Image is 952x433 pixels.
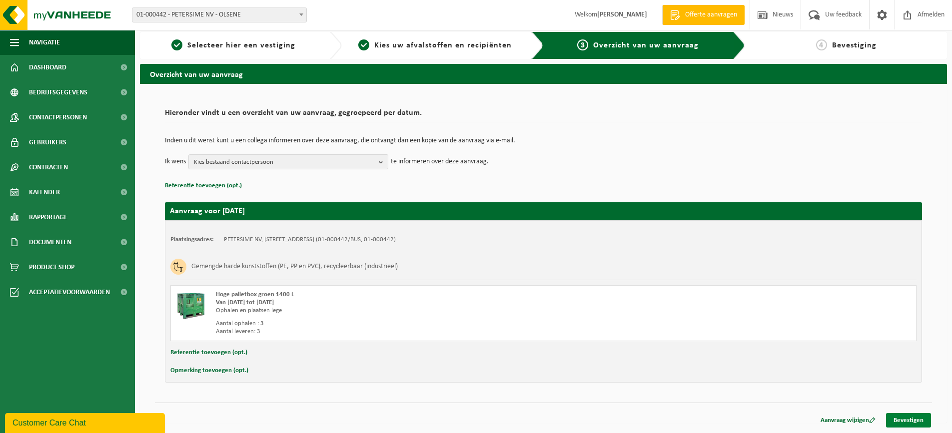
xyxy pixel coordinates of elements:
[593,41,699,49] span: Overzicht van uw aanvraag
[29,80,87,105] span: Bedrijfsgegevens
[216,320,584,328] div: Aantal ophalen : 3
[29,55,66,80] span: Dashboard
[216,307,584,315] div: Ophalen en plaatsen lege
[132,7,307,22] span: 01-000442 - PETERSIME NV - OLSENE
[165,154,186,169] p: Ik wens
[132,8,306,22] span: 01-000442 - PETERSIME NV - OLSENE
[597,11,647,18] strong: [PERSON_NAME]
[577,39,588,50] span: 3
[358,39,369,50] span: 2
[171,39,182,50] span: 1
[165,137,922,144] p: Indien u dit wenst kunt u een collega informeren over deze aanvraag, die ontvangt dan een kopie v...
[886,413,931,428] a: Bevestigen
[170,364,248,377] button: Opmerking toevoegen (opt.)
[224,236,396,244] td: PETERSIME NV, [STREET_ADDRESS] (01-000442/BUS, 01-000442)
[29,180,60,205] span: Kalender
[187,41,295,49] span: Selecteer hier een vestiging
[29,155,68,180] span: Contracten
[216,299,274,306] strong: Van [DATE] tot [DATE]
[165,109,922,122] h2: Hieronder vindt u een overzicht van uw aanvraag, gegroepeerd per datum.
[165,179,242,192] button: Referentie toevoegen (opt.)
[194,155,375,170] span: Kies bestaand contactpersoon
[347,39,524,51] a: 2Kies uw afvalstoffen en recipiënten
[813,413,883,428] a: Aanvraag wijzigen
[170,236,214,243] strong: Plaatsingsadres:
[683,10,740,20] span: Offerte aanvragen
[29,255,74,280] span: Product Shop
[145,39,322,51] a: 1Selecteer hier een vestiging
[216,328,584,336] div: Aantal leveren: 3
[29,230,71,255] span: Documenten
[188,154,388,169] button: Kies bestaand contactpersoon
[140,64,947,83] h2: Overzicht van uw aanvraag
[170,346,247,359] button: Referentie toevoegen (opt.)
[391,154,489,169] p: te informeren over deze aanvraag.
[29,130,66,155] span: Gebruikers
[374,41,512,49] span: Kies uw afvalstoffen en recipiënten
[170,207,245,215] strong: Aanvraag voor [DATE]
[29,205,67,230] span: Rapportage
[662,5,745,25] a: Offerte aanvragen
[29,105,87,130] span: Contactpersonen
[216,291,294,298] span: Hoge palletbox groen 1400 L
[29,30,60,55] span: Navigatie
[191,259,398,275] h3: Gemengde harde kunststoffen (PE, PP en PVC), recycleerbaar (industrieel)
[5,411,167,433] iframe: chat widget
[176,291,206,321] img: PB-HB-1400-HPE-GN-01.png
[29,280,110,305] span: Acceptatievoorwaarden
[816,39,827,50] span: 4
[832,41,877,49] span: Bevestiging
